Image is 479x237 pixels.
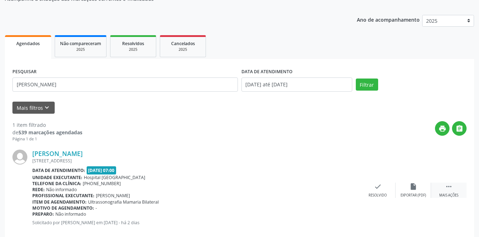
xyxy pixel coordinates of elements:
p: Ano de acompanhamento [357,15,420,24]
b: Motivo de agendamento: [32,205,94,211]
div: 2025 [60,47,101,52]
i: print [439,125,446,133]
b: Rede: [32,187,45,193]
div: Resolvido [369,193,387,198]
span: Não informado [55,211,86,217]
b: Item de agendamento: [32,199,87,205]
div: Exportar (PDF) [401,193,426,198]
div: 1 item filtrado [12,121,82,129]
span: Não informado [46,187,77,193]
i: check [374,183,382,190]
span: Resolvidos [122,41,144,47]
p: Solicitado por [PERSON_NAME] em [DATE] - há 2 dias [32,220,360,226]
div: [STREET_ADDRESS] [32,158,360,164]
b: Unidade executante: [32,174,82,181]
strong: 539 marcações agendadas [18,129,82,136]
button: Mais filtroskeyboard_arrow_down [12,102,55,114]
button: print [435,121,450,136]
input: Nome, CNS [12,77,238,92]
img: img [12,150,27,165]
button:  [452,121,467,136]
input: Selecione um intervalo [241,77,352,92]
span: Não compareceram [60,41,101,47]
i:  [445,183,453,190]
span: Cancelados [171,41,195,47]
span: Ultrassonografia Mamaria Bilateral [88,199,159,205]
span: [PERSON_NAME] [96,193,130,199]
div: de [12,129,82,136]
label: DATA DE ATENDIMENTO [241,66,293,77]
i: insert_drive_file [409,183,417,190]
b: Profissional executante: [32,193,94,199]
a: [PERSON_NAME] [32,150,83,157]
b: Telefone da clínica: [32,181,81,187]
span: Agendados [16,41,40,47]
button: Filtrar [356,79,378,91]
div: 2025 [115,47,151,52]
div: Mais ações [439,193,458,198]
span: Hospital [GEOGRAPHIC_DATA] [84,174,145,181]
div: 2025 [165,47,201,52]
span: - [96,205,97,211]
span: [PHONE_NUMBER] [83,181,121,187]
span: [DATE] 07:00 [87,166,116,174]
b: Preparo: [32,211,54,217]
div: Página 1 de 1 [12,136,82,142]
label: PESQUISAR [12,66,37,77]
i: keyboard_arrow_down [43,104,51,112]
i:  [456,125,463,133]
b: Data de atendimento: [32,167,85,173]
